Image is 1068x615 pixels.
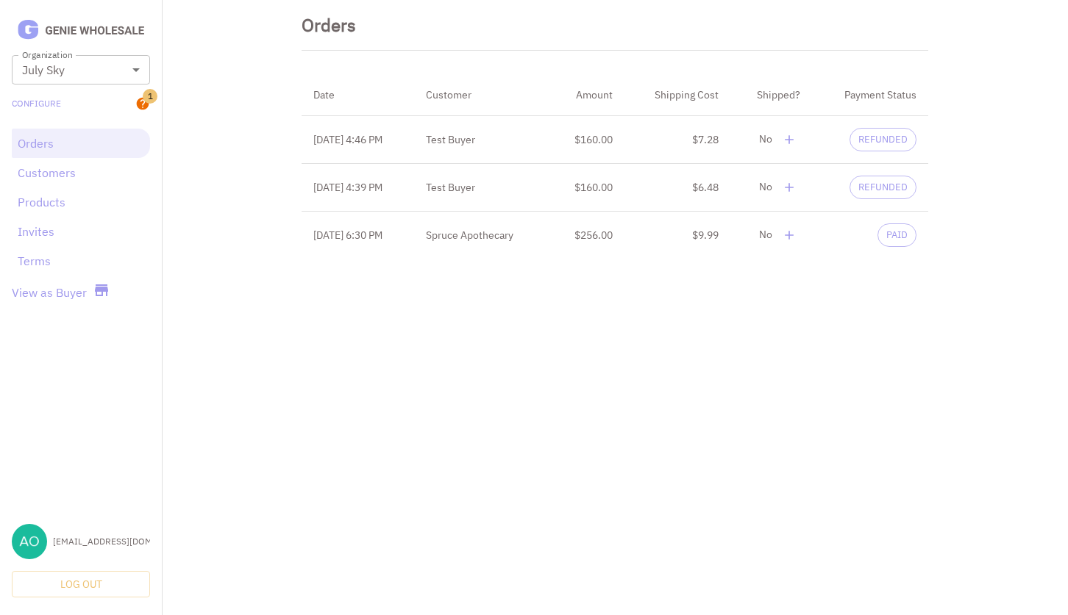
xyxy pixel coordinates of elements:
button: delete [778,129,800,151]
button: delete [778,176,800,198]
div: July Sky [12,55,150,84]
td: $160.00 [549,116,624,164]
th: Shipping Cost [624,74,731,116]
span: REFUNDED [850,181,916,195]
th: Amount [549,74,624,116]
div: Orders [302,12,356,38]
span: PAID [878,229,916,242]
td: $256.00 [549,212,624,259]
th: Date [302,74,414,116]
td: $7.28 [624,116,731,164]
th: Spruce Apothecary [414,212,549,259]
td: No [730,116,812,164]
th: Customer [414,74,549,116]
span: 1 [143,89,157,104]
th: Shipped? [730,74,812,116]
th: [DATE] 4:39 PM [302,164,414,212]
td: No [730,164,812,212]
th: [DATE] 4:46 PM [302,116,414,164]
div: [EMAIL_ADDRESS][DOMAIN_NAME] [53,535,150,548]
button: Log Out [12,571,150,598]
img: aoxue@julyskyskincare.com [12,524,47,559]
a: Products [18,193,144,211]
label: Organization [22,48,72,61]
img: Logo [12,18,150,43]
a: Invites [18,223,144,240]
td: $6.48 [624,164,731,212]
th: [DATE] 6:30 PM [302,212,414,259]
span: REFUNDED [850,133,916,147]
th: Test Buyer [414,164,549,212]
td: No [730,212,812,259]
table: simple table [302,74,928,259]
th: Payment Status [812,74,928,116]
th: Test Buyer [414,116,549,164]
td: $160.00 [549,164,624,212]
td: $9.99 [624,212,731,259]
a: Orders [18,134,144,152]
a: View as Buyer [12,284,87,301]
a: Customers [18,164,144,181]
a: Configure [12,97,61,110]
button: delete [778,224,800,246]
a: Terms [18,252,144,270]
